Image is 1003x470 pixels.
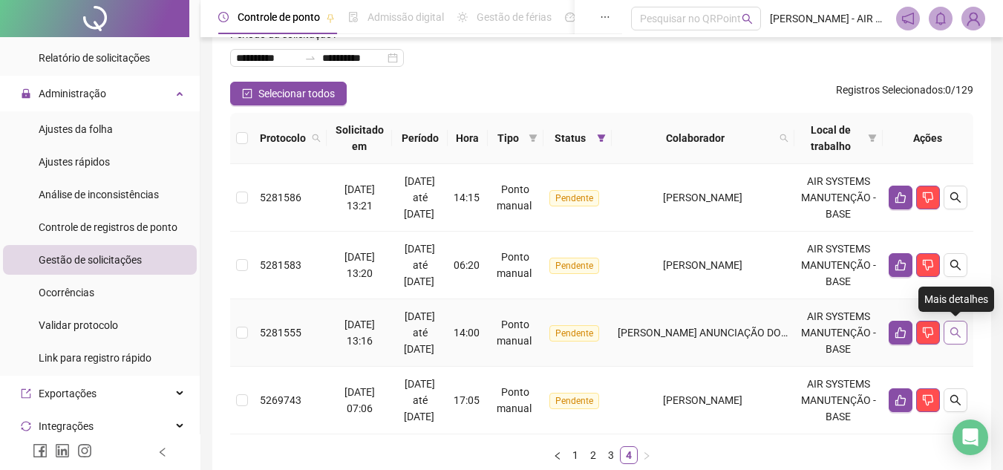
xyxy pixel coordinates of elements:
span: Ajustes da folha [39,123,113,135]
span: to [304,52,316,64]
span: facebook [33,443,48,458]
span: Ponto manual [497,319,532,347]
span: search [950,259,961,271]
span: dislike [922,192,934,203]
span: 5269743 [260,394,301,406]
a: 1 [567,447,584,463]
span: Gestão de solicitações [39,254,142,266]
td: AIR SYSTEMS MANUTENÇÃO - BASE [794,367,883,434]
li: 1 [566,446,584,464]
span: filter [529,134,538,143]
span: Controle de registros de ponto [39,221,177,233]
span: 14:15 [454,192,480,203]
span: 5281583 [260,259,301,271]
span: [DATE] 07:06 [344,386,375,414]
span: Ponto manual [497,386,532,414]
td: AIR SYSTEMS MANUTENÇÃO - BASE [794,232,883,299]
td: AIR SYSTEMS MANUTENÇÃO - BASE [794,164,883,232]
span: pushpin [326,13,335,22]
li: Página anterior [549,446,566,464]
span: 17:05 [454,394,480,406]
span: Ponto manual [497,183,532,212]
span: [DATE] até [DATE] [404,310,436,355]
span: filter [594,127,609,149]
span: like [895,327,906,339]
span: Integrações [39,420,94,432]
span: Selecionar todos [258,85,335,102]
th: Hora [448,113,488,164]
span: instagram [77,443,92,458]
span: [PERSON_NAME] ANUNCIAÇÃO DOS SANTOS [618,327,829,339]
span: dislike [922,327,934,339]
span: like [895,192,906,203]
a: 4 [621,447,637,463]
span: Status [549,130,591,146]
span: left [553,451,562,460]
div: Open Intercom Messenger [953,420,988,455]
span: [PERSON_NAME] [663,394,742,406]
span: search [312,134,321,143]
span: ellipsis [600,12,610,22]
span: Validar protocolo [39,319,118,331]
span: file-done [348,12,359,22]
button: left [549,446,566,464]
span: Pendente [549,393,599,409]
span: Tipo [494,130,523,146]
span: Ponto manual [497,251,532,279]
span: [DATE] 13:20 [344,251,375,279]
span: dislike [922,259,934,271]
th: Solicitado em [327,113,392,164]
button: Selecionar todos [230,82,347,105]
span: search [777,127,791,149]
span: Ajustes rápidos [39,156,110,168]
div: Ações [889,130,967,146]
span: Local de trabalho [800,122,862,154]
span: swap-right [304,52,316,64]
span: Colaborador [618,130,774,146]
span: Controle de ponto [238,11,320,23]
span: [PERSON_NAME] [663,259,742,271]
span: search [950,327,961,339]
span: 06:20 [454,259,480,271]
span: filter [526,127,540,149]
span: [DATE] 13:16 [344,319,375,347]
span: Ocorrências [39,287,94,298]
span: search [742,13,753,25]
span: notification [901,12,915,25]
span: Admissão digital [367,11,444,23]
li: 2 [584,446,602,464]
span: [PERSON_NAME] [663,192,742,203]
span: : 0 / 129 [836,82,973,105]
span: search [950,192,961,203]
span: Exportações [39,388,97,399]
span: [DATE] até [DATE] [404,175,436,220]
th: Período [392,113,448,164]
button: right [638,446,656,464]
span: [DATE] até [DATE] [404,243,436,287]
span: like [895,394,906,406]
span: Análise de inconsistências [39,189,159,200]
span: check-square [242,88,252,99]
span: [DATE] até [DATE] [404,378,436,422]
span: like [895,259,906,271]
a: 3 [603,447,619,463]
span: sync [21,421,31,431]
span: Protocolo [260,130,306,146]
span: right [642,451,651,460]
li: 3 [602,446,620,464]
span: bell [934,12,947,25]
td: AIR SYSTEMS MANUTENÇÃO - BASE [794,299,883,367]
span: Administração [39,88,106,99]
span: lock [21,88,31,99]
span: [PERSON_NAME] - AIR SYSTEMS MANUTENÇÃO [770,10,887,27]
span: Relatório de solicitações [39,52,150,64]
span: left [157,447,168,457]
span: 5281555 [260,327,301,339]
a: 2 [585,447,601,463]
span: clock-circle [218,12,229,22]
span: linkedin [55,443,70,458]
img: 83076 [962,7,984,30]
li: Próxima página [638,446,656,464]
li: 4 [620,446,638,464]
span: filter [597,134,606,143]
